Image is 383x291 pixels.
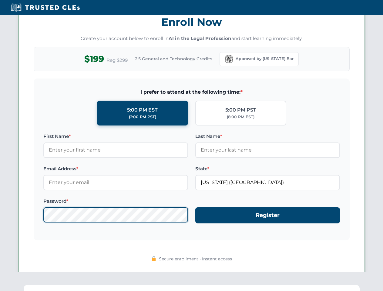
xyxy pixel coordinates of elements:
[159,256,232,262] span: Secure enrollment • Instant access
[236,56,294,62] span: Approved by [US_STATE] Bar
[34,35,350,42] p: Create your account below to enroll in and start learning immediately.
[43,88,340,96] span: I prefer to attend at the following time:
[43,165,188,172] label: Email Address
[43,198,188,205] label: Password
[151,256,156,261] img: 🔒
[195,165,340,172] label: State
[195,207,340,223] button: Register
[195,133,340,140] label: Last Name
[195,142,340,158] input: Enter your last name
[225,55,233,63] img: Florida Bar
[127,106,158,114] div: 5:00 PM EST
[9,3,82,12] img: Trusted CLEs
[169,35,231,41] strong: AI in the Legal Profession
[34,12,350,32] h3: Enroll Now
[227,114,254,120] div: (8:00 PM EST)
[106,57,128,64] span: Reg $299
[135,55,212,62] span: 2.5 General and Technology Credits
[84,52,104,66] span: $199
[43,175,188,190] input: Enter your email
[43,133,188,140] label: First Name
[195,175,340,190] input: Florida (FL)
[129,114,156,120] div: (2:00 PM PST)
[225,106,256,114] div: 5:00 PM PST
[43,142,188,158] input: Enter your first name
